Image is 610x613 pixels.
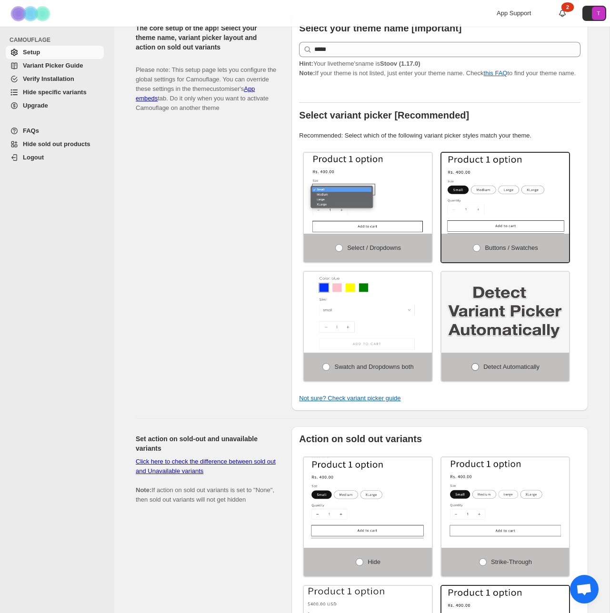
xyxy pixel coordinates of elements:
span: Strike-through [491,558,532,565]
span: Swatch and Dropdowns both [334,363,413,370]
a: FAQs [6,124,104,138]
span: Buttons / Swatches [485,244,538,251]
a: Logout [6,151,104,164]
h2: Set action on sold-out and unavailable variants [136,434,276,453]
img: Strike-through [441,457,570,538]
span: Your live theme's name is [299,60,420,67]
span: Setup [23,49,40,56]
strong: Hint: [299,60,313,67]
span: Verify Installation [23,75,74,82]
img: Camouflage [8,0,55,27]
button: Avatar with initials T [582,6,606,21]
img: Hide [304,457,432,538]
div: 2 [561,2,574,12]
b: Select your theme name [Important] [299,23,461,33]
span: FAQs [23,127,39,134]
b: Action on sold out variants [299,434,422,444]
img: Select / Dropdowns [304,153,432,234]
a: Not sure? Check variant picker guide [299,395,400,402]
strong: Stoov (1.17.0) [380,60,420,67]
span: Hide specific variants [23,89,87,96]
span: Select / Dropdowns [347,244,401,251]
a: 2 [558,9,567,18]
span: Hide sold out products [23,140,90,148]
span: Upgrade [23,102,48,109]
a: Hide sold out products [6,138,104,151]
p: Please note: This setup page lets you configure the global settings for Camouflage. You can overr... [136,56,276,113]
a: Verify Installation [6,72,104,86]
a: Setup [6,46,104,59]
span: If action on sold out variants is set to "None", then sold out variants will not get hidden [136,458,276,503]
a: this FAQ [484,69,508,77]
a: Click here to check the difference between sold out and Unavailable variants [136,458,276,475]
span: CAMOUFLAGE [10,36,108,44]
b: Note: [136,486,151,494]
span: Avatar with initials T [592,7,605,20]
p: If your theme is not listed, just enter your theme name. Check to find your theme name. [299,59,580,78]
div: Open de chat [570,575,599,603]
p: Recommended: Select which of the following variant picker styles match your theme. [299,131,580,140]
a: Hide specific variants [6,86,104,99]
a: Variant Picker Guide [6,59,104,72]
span: App Support [497,10,531,17]
img: Swatch and Dropdowns both [304,272,432,353]
span: Detect Automatically [483,363,540,370]
strong: Note: [299,69,315,77]
span: Variant Picker Guide [23,62,83,69]
span: Hide [368,558,380,565]
b: Select variant picker [Recommended] [299,110,469,120]
h2: The core setup of the app! Select your theme name, variant picker layout and action on sold out v... [136,23,276,52]
a: Upgrade [6,99,104,112]
img: Buttons / Swatches [441,153,570,234]
text: T [597,10,600,16]
img: Detect Automatically [441,272,570,353]
span: Logout [23,154,44,161]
